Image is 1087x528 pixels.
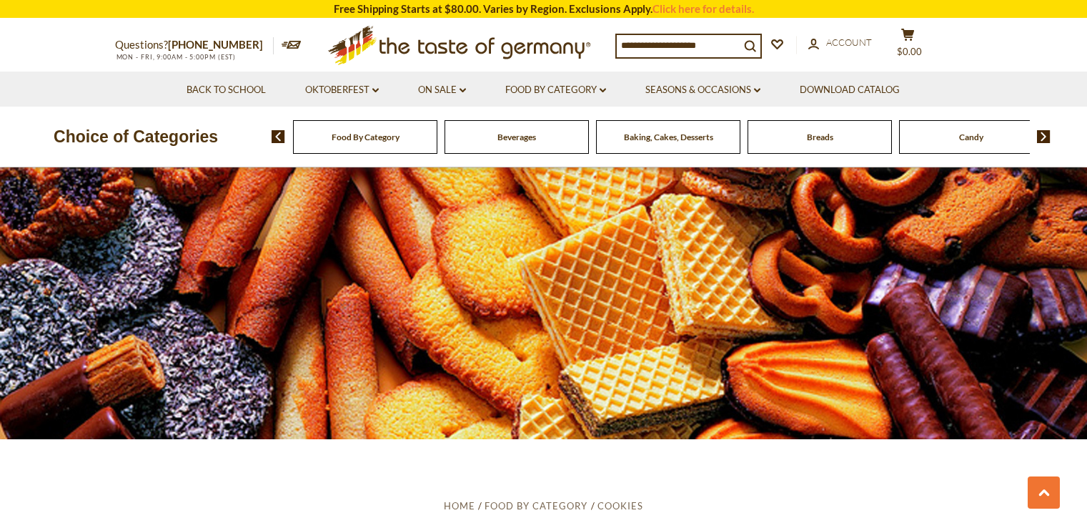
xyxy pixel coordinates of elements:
span: MON - FRI, 9:00AM - 5:00PM (EST) [115,53,237,61]
a: Home [444,500,475,512]
a: Food By Category [485,500,587,512]
p: Questions? [115,36,274,54]
a: Beverages [497,132,536,142]
a: Food By Category [332,132,399,142]
a: Click here for details. [652,2,754,15]
img: next arrow [1037,130,1051,143]
a: Baking, Cakes, Desserts [624,132,713,142]
a: Food By Category [505,82,606,98]
a: Back to School [187,82,266,98]
a: [PHONE_NUMBER] [168,38,263,51]
span: $0.00 [897,46,922,57]
a: Download Catalog [800,82,900,98]
img: previous arrow [272,130,285,143]
button: $0.00 [887,28,930,64]
a: Seasons & Occasions [645,82,760,98]
a: Account [808,35,872,51]
span: Account [826,36,872,48]
a: On Sale [418,82,466,98]
a: Oktoberfest [305,82,379,98]
a: Candy [959,132,983,142]
a: Breads [807,132,833,142]
a: Cookies [597,500,643,512]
